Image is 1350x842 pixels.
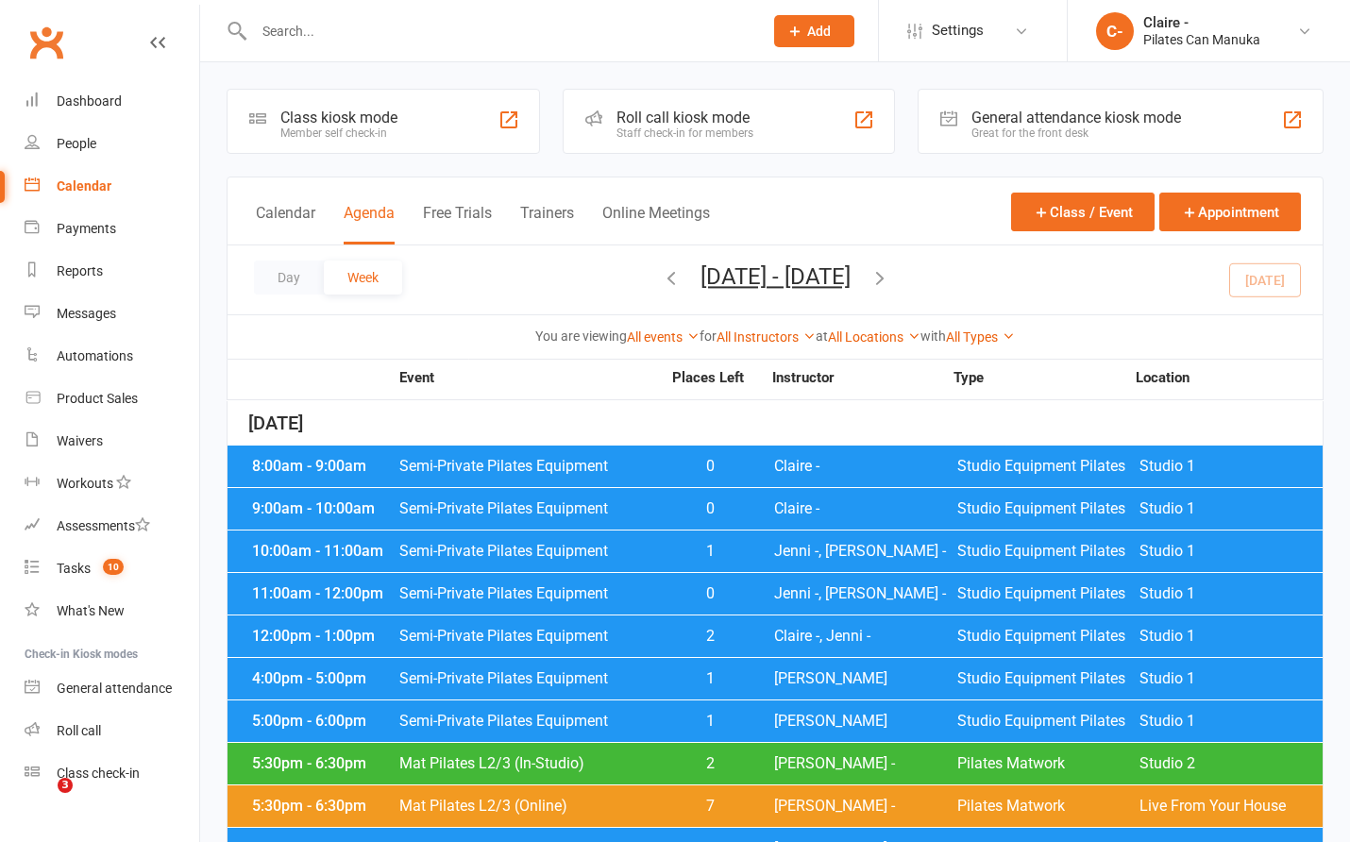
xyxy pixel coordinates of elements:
[1139,629,1323,644] span: Studio 1
[520,204,574,244] button: Trainers
[25,505,199,547] a: Assessments
[25,752,199,795] a: Class kiosk mode
[25,667,199,710] a: General attendance kiosk mode
[247,459,398,474] div: 8:00am - 9:00am
[25,378,199,420] a: Product Sales
[1096,12,1134,50] div: C-
[57,476,113,491] div: Workouts
[25,250,199,293] a: Reports
[25,80,199,123] a: Dashboard
[57,766,140,781] div: Class check-in
[57,681,172,696] div: General attendance
[398,544,661,559] span: Semi-Private Pilates Equipment
[57,93,122,109] div: Dashboard
[602,204,710,244] button: Online Meetings
[627,329,700,345] a: All events
[57,306,116,321] div: Messages
[1139,501,1323,516] span: Studio 1
[1159,193,1301,231] button: Appointment
[774,714,957,729] span: [PERSON_NAME]
[25,335,199,378] a: Automations
[1011,193,1155,231] button: Class / Event
[398,586,661,601] span: Semi-Private Pilates Equipment
[774,501,957,516] span: Claire -
[57,263,103,278] div: Reports
[774,15,854,47] button: Add
[717,329,816,345] a: All Instructors
[247,714,398,729] div: 5:00pm - 6:00pm
[661,629,760,644] span: 2
[953,371,1136,385] strong: Type
[247,671,398,686] div: 4:00pm - 5:00pm
[774,586,957,601] span: Jenni -, [PERSON_NAME] -
[700,328,717,344] strong: for
[398,501,661,516] span: Semi-Private Pilates Equipment
[247,629,398,644] div: 12:00pm - 1:00pm
[25,463,199,505] a: Workouts
[25,293,199,335] a: Messages
[659,371,758,385] strong: Places Left
[957,671,1140,686] span: Studio Equipment Pilates
[398,629,661,644] span: Semi-Private Pilates Equipment
[616,126,753,140] div: Staff check-in for members
[807,24,831,39] span: Add
[774,544,957,559] span: Jenni -, [PERSON_NAME] -
[957,714,1140,729] span: Studio Equipment Pilates
[661,714,760,729] span: 1
[25,420,199,463] a: Waivers
[398,714,661,729] span: Semi-Private Pilates Equipment
[661,799,760,814] span: 7
[1136,371,1318,385] strong: Location
[398,671,661,686] span: Semi-Private Pilates Equipment
[535,328,627,344] strong: You are viewing
[247,544,398,559] div: 10:00am - 11:00am
[971,126,1181,140] div: Great for the front desk
[946,329,1015,345] a: All Types
[280,126,397,140] div: Member self check-in
[1139,459,1323,474] span: Studio 1
[1143,31,1260,48] div: Pilates Can Manuka
[772,371,954,385] strong: Instructor
[57,433,103,448] div: Waivers
[957,629,1140,644] span: Studio Equipment Pilates
[25,547,199,590] a: Tasks 10
[398,459,661,474] span: Semi-Private Pilates Equipment
[324,261,402,295] button: Week
[57,603,125,618] div: What's New
[957,756,1140,771] span: Pilates Matwork
[957,459,1140,474] span: Studio Equipment Pilates
[1139,671,1323,686] span: Studio 1
[774,756,957,771] span: [PERSON_NAME] -
[1139,756,1323,771] span: Studio 2
[280,109,397,126] div: Class kiosk mode
[57,391,138,406] div: Product Sales
[57,221,116,236] div: Payments
[256,204,315,244] button: Calendar
[57,561,91,576] div: Tasks
[398,756,661,771] span: Mat Pilates L2/3 (In-Studio)
[19,778,64,823] iframe: Intercom live chat
[616,109,753,126] div: Roll call kiosk mode
[828,329,920,345] a: All Locations
[957,501,1140,516] span: Studio Equipment Pilates
[25,710,199,752] a: Roll call
[661,756,760,771] span: 2
[247,756,398,771] div: 5:30pm - 6:30pm
[1139,586,1323,601] span: Studio 1
[1143,14,1260,31] div: Claire -
[57,723,101,738] div: Roll call
[254,261,324,295] button: Day
[58,778,73,793] span: 3
[57,178,111,194] div: Calendar
[344,204,395,244] button: Agenda
[25,165,199,208] a: Calendar
[1139,544,1323,559] span: Studio 1
[423,204,492,244] button: Free Trials
[957,586,1140,601] span: Studio Equipment Pilates
[25,208,199,250] a: Payments
[103,559,124,575] span: 10
[774,799,957,814] span: [PERSON_NAME] -
[57,348,133,363] div: Automations
[247,586,398,601] div: 11:00am - 12:00pm
[816,328,828,344] strong: at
